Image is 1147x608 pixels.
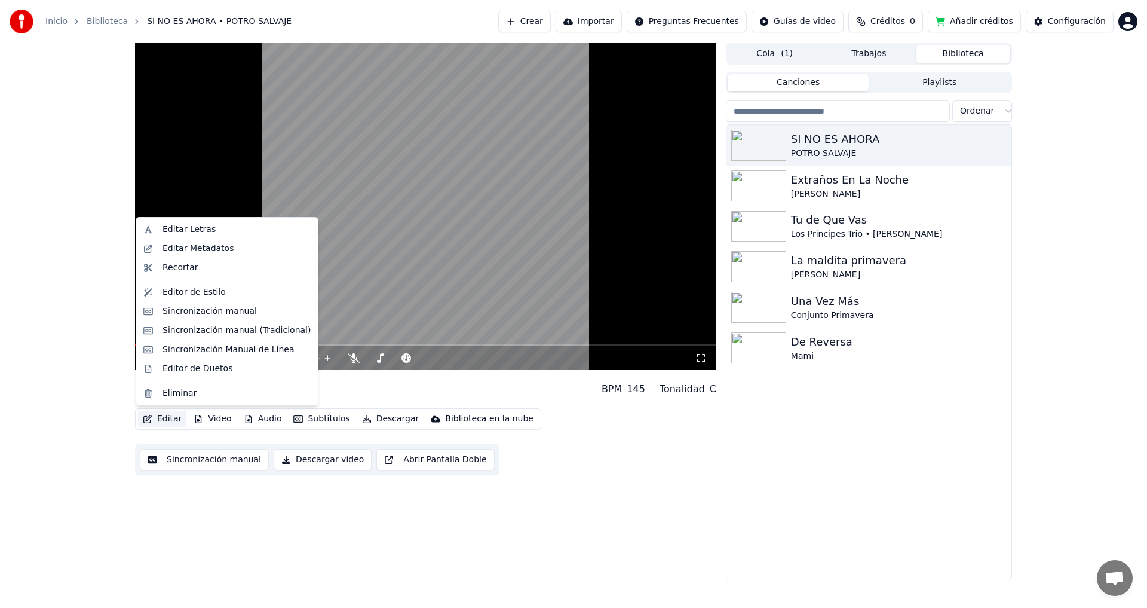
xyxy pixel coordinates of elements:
div: C [710,382,716,396]
div: POTRO SALVAJE [791,148,1007,160]
div: Conjunto Primavera [791,310,1007,322]
div: Eliminar [162,387,197,399]
button: Añadir créditos [928,11,1021,32]
div: POTRO SALVAJE [135,392,234,404]
button: Descargar video [274,449,372,470]
button: Descargar [357,411,424,427]
button: Sincronización manual [140,449,269,470]
div: [PERSON_NAME] [791,269,1007,281]
div: Los Principes Trio • [PERSON_NAME] [791,228,1007,240]
div: Editor de Estilo [162,286,226,298]
div: La maldita primavera [791,252,1007,269]
button: Preguntas Frecuentes [627,11,747,32]
div: 145 [627,382,645,396]
span: SI NO ES AHORA • POTRO SALVAJE [147,16,292,28]
div: Extraños En La Noche [791,172,1007,188]
div: Mami [791,350,1007,362]
div: SI NO ES AHORA [791,131,1007,148]
div: Sincronización manual (Tradicional) [162,325,311,337]
div: Chat abierto [1097,560,1133,596]
div: Configuración [1048,16,1106,28]
button: Abrir Pantalla Doble [376,449,494,470]
div: Tu de Que Vas [791,212,1007,228]
div: BPM [602,382,622,396]
div: Editar Letras [162,224,216,236]
a: Inicio [45,16,68,28]
button: Configuración [1026,11,1114,32]
nav: breadcrumb [45,16,292,28]
div: Tonalidad [660,382,705,396]
span: Ordenar [960,105,994,117]
div: Sincronización Manual de Línea [162,344,295,356]
span: 0 [910,16,915,28]
button: Subtítulos [289,411,354,427]
div: Sincronización manual [162,305,257,317]
span: ( 1 ) [781,48,793,60]
button: Audio [239,411,287,427]
div: De Reversa [791,334,1007,350]
button: Créditos0 [848,11,923,32]
div: Recortar [162,262,198,274]
button: Guías de video [752,11,844,32]
a: Biblioteca [87,16,128,28]
div: [PERSON_NAME] [791,188,1007,200]
button: Cola [728,45,822,63]
button: Trabajos [822,45,916,63]
div: Una Vez Más [791,293,1007,310]
button: Canciones [728,74,869,91]
button: Biblioteca [916,45,1010,63]
div: SI NO ES AHORA [135,375,234,392]
button: Crear [498,11,551,32]
button: Playlists [869,74,1010,91]
button: Editar [138,411,186,427]
button: Video [189,411,236,427]
div: Biblioteca en la nube [445,413,533,425]
button: Importar [556,11,622,32]
div: Editar Metadatos [162,243,234,255]
div: Editor de Duetos [162,363,232,375]
img: youka [10,10,33,33]
span: Créditos [870,16,905,28]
